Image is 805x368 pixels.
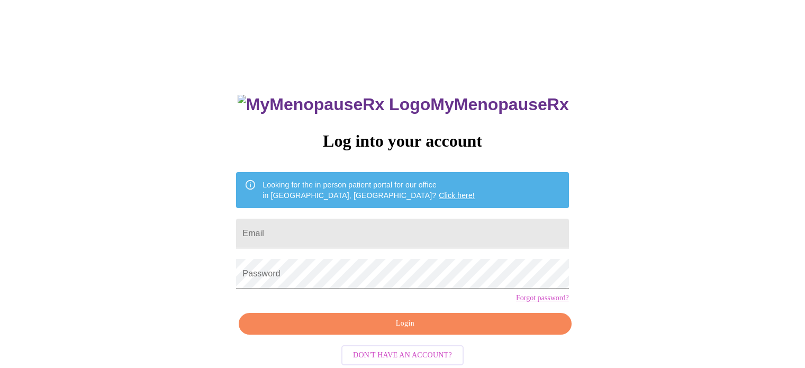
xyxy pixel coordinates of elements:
a: Click here! [439,191,475,200]
h3: MyMenopauseRx [238,95,569,114]
a: Forgot password? [516,294,569,302]
button: Don't have an account? [341,345,464,366]
span: Login [251,317,559,330]
button: Login [239,313,571,335]
span: Don't have an account? [353,349,452,362]
div: Looking for the in person patient portal for our office in [GEOGRAPHIC_DATA], [GEOGRAPHIC_DATA]? [263,175,475,205]
h3: Log into your account [236,131,568,151]
img: MyMenopauseRx Logo [238,95,430,114]
a: Don't have an account? [339,349,466,358]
